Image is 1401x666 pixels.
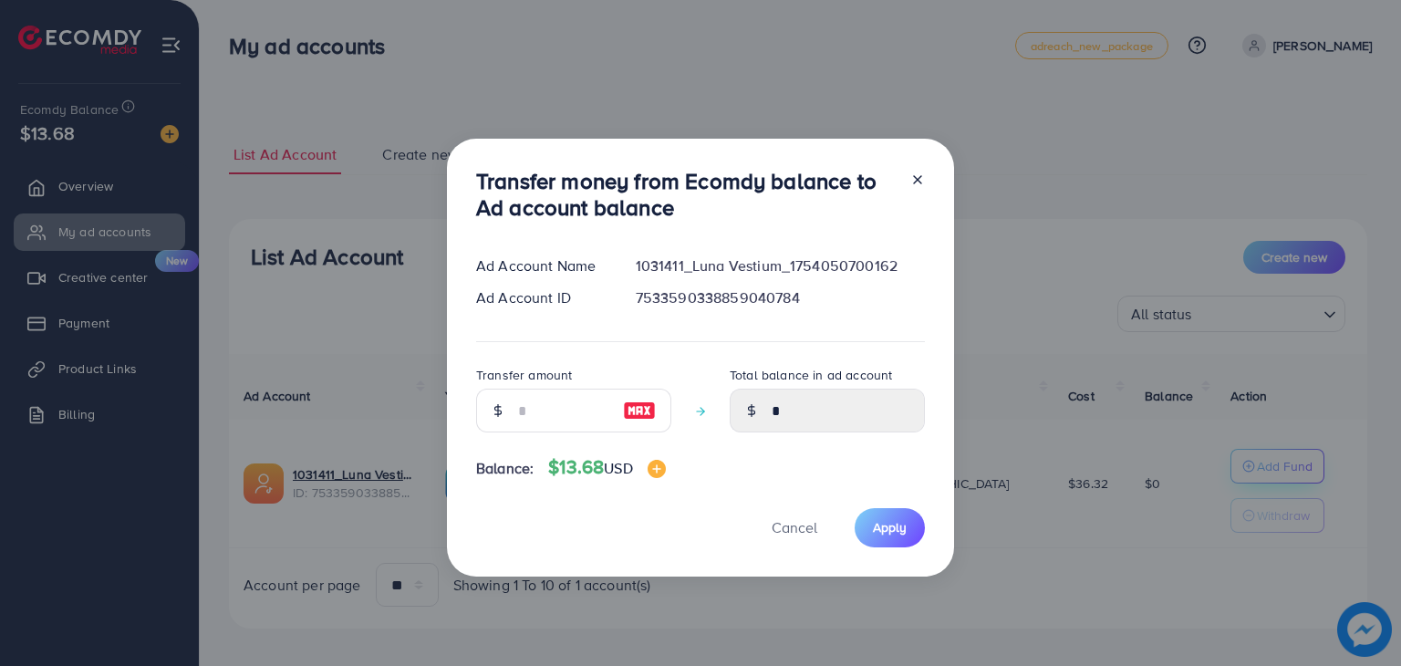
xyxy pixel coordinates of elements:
[462,255,621,276] div: Ad Account Name
[621,255,939,276] div: 1031411_Luna Vestium_1754050700162
[749,508,840,547] button: Cancel
[623,400,656,421] img: image
[730,366,892,384] label: Total balance in ad account
[855,508,925,547] button: Apply
[772,517,817,537] span: Cancel
[462,287,621,308] div: Ad Account ID
[476,168,896,221] h3: Transfer money from Ecomdy balance to Ad account balance
[476,458,534,479] span: Balance:
[621,287,939,308] div: 7533590338859040784
[548,456,665,479] h4: $13.68
[604,458,632,478] span: USD
[648,460,666,478] img: image
[873,518,907,536] span: Apply
[476,366,572,384] label: Transfer amount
